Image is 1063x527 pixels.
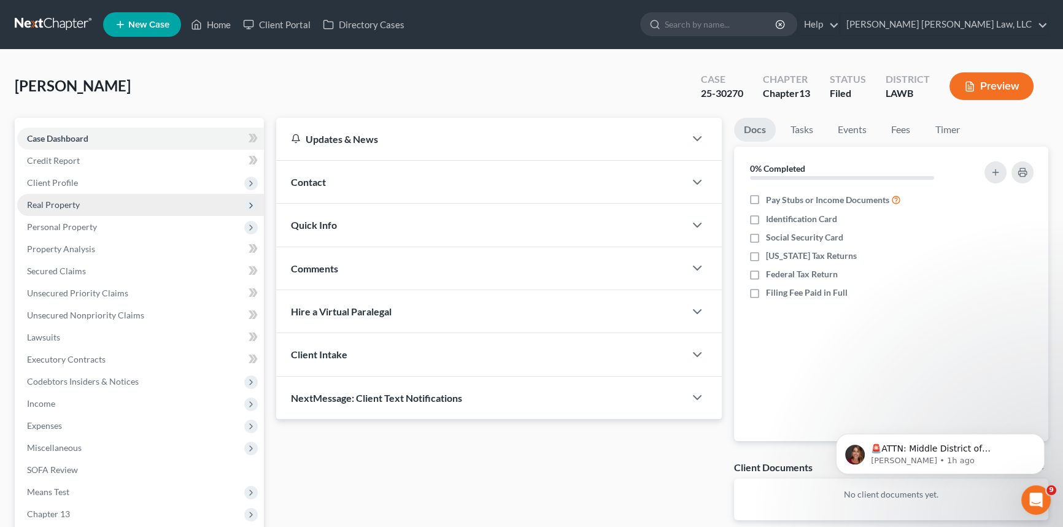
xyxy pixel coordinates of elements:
a: Unsecured Nonpriority Claims [17,304,264,326]
span: Chapter 13 [27,509,70,519]
a: Secured Claims [17,260,264,282]
span: Expenses [27,420,62,431]
span: Secured Claims [27,266,86,276]
span: Social Security Card [766,231,843,244]
strong: 0% Completed [750,163,805,174]
a: Credit Report [17,150,264,172]
span: Client Intake [291,348,347,360]
span: NextMessage: Client Text Notifications [291,392,462,404]
div: Filed [830,87,866,101]
span: Means Test [27,487,69,497]
span: Lawsuits [27,332,60,342]
button: Preview [949,72,1034,100]
span: Property Analysis [27,244,95,254]
span: Identification Card [766,213,837,225]
span: [US_STATE] Tax Returns [766,250,857,262]
div: District [886,72,930,87]
a: Client Portal [237,13,317,36]
span: Credit Report [27,155,80,166]
span: Unsecured Nonpriority Claims [27,310,144,320]
iframe: Intercom live chat [1021,485,1051,515]
span: Federal Tax Return [766,268,838,280]
span: 9 [1046,485,1056,495]
div: Chapter [763,87,810,101]
a: Home [185,13,237,36]
span: Quick Info [291,219,337,231]
a: Tasks [781,118,823,142]
a: Lawsuits [17,326,264,348]
a: Directory Cases [317,13,411,36]
a: Timer [926,118,970,142]
a: Fees [881,118,921,142]
div: Chapter [763,72,810,87]
span: SOFA Review [27,464,78,475]
div: Client Documents [734,461,813,474]
div: Status [830,72,866,87]
iframe: Intercom notifications message [818,408,1063,494]
span: Unsecured Priority Claims [27,288,128,298]
a: Case Dashboard [17,128,264,150]
span: 13 [799,87,810,99]
span: Hire a Virtual Paralegal [291,306,392,317]
a: Unsecured Priority Claims [17,282,264,304]
span: Contact [291,176,326,188]
a: Executory Contracts [17,348,264,371]
div: 25-30270 [701,87,743,101]
span: Codebtors Insiders & Notices [27,376,139,387]
a: Events [828,118,876,142]
span: Filing Fee Paid in Full [766,287,848,299]
p: No client documents yet. [744,488,1039,501]
span: Client Profile [27,177,78,188]
span: [PERSON_NAME] [15,77,131,94]
span: Real Property [27,199,80,210]
a: Property Analysis [17,238,264,260]
span: Income [27,398,55,409]
span: Case Dashboard [27,133,88,144]
span: Comments [291,263,338,274]
span: Personal Property [27,221,97,232]
div: Updates & News [291,133,670,145]
a: SOFA Review [17,459,264,481]
div: LAWB [886,87,930,101]
span: Miscellaneous [27,442,82,453]
div: Case [701,72,743,87]
a: [PERSON_NAME] [PERSON_NAME] Law, LLC [840,13,1048,36]
span: Pay Stubs or Income Documents [766,194,889,206]
a: Docs [734,118,776,142]
span: Executory Contracts [27,354,106,364]
span: New Case [128,20,169,29]
a: Help [798,13,839,36]
input: Search by name... [665,13,777,36]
